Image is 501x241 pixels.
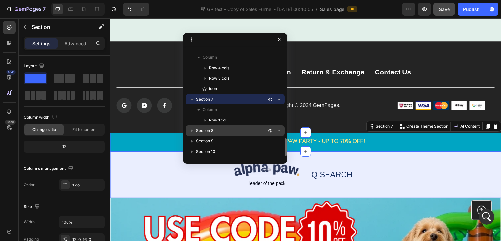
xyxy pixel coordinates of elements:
div: Undo/Redo [123,3,149,16]
div: Section 7 [265,105,284,111]
span: GP test - Copy of Sales Funnel - [DATE] 06:40:05 [206,6,314,13]
img: gempages_581871458452505448-64765d98-75f4-445a-95f4-b5e389b27c5a.png [359,83,375,91]
p: Copyright © 2024 GemPages. [137,84,255,91]
div: Q SEARCH [201,150,267,163]
div: Order [24,182,35,188]
span: Section 10 [196,148,215,155]
span: Section 8 [196,127,214,134]
p: Advanced [64,40,86,47]
button: Publish [458,3,485,16]
button: 7 [3,3,49,16]
div: 450 [6,70,16,75]
div: 12 [25,142,103,151]
button: Save [433,3,455,16]
p: Section [32,23,85,31]
span: Column [203,54,217,61]
iframe: Intercom live chat [479,209,494,225]
span: Save [439,7,450,12]
button: AI Content [342,104,371,112]
img: gempages_581871458452505448-ad1923dc-e721-45f9-a198-2130db5a3629.png [324,83,339,92]
div: Width [24,219,35,225]
span: Section 7 [196,96,213,103]
p: 7 [43,5,46,13]
div: HOT SUMMER PAW PARTY - UP TO 70% OFF! [135,118,257,128]
span: Section 9 [196,138,214,144]
div: Size [24,202,41,211]
img: Alt image [124,143,190,159]
span: Sales page [320,6,344,13]
span: Row 3 cols [209,75,229,82]
p: Create Theme Section [296,105,338,111]
div: Beta [5,120,16,125]
img: gempages_581871458452505448-33944f6e-5836-4ef0-9fd1-3d3b8ff968d9.png [288,83,303,92]
input: Auto [59,216,104,228]
span: Fit to content [72,127,97,133]
a: Delivery Information [115,49,181,58]
a: Contact Us [265,49,301,58]
div: Layout [24,62,46,71]
a: Return & Exchange [191,49,255,58]
span: Row 1 col [209,117,226,123]
div: leader of the pack [124,160,190,170]
div: Publish [463,6,479,13]
img: gempages_581871458452505448-02ab98e4-f672-42a8-830c-410547379372.png [306,83,321,92]
div: Columns management [24,164,75,173]
div: Column width [24,113,58,122]
div: 1 col [72,182,103,188]
img: gempages_581871458452505448-7cde7a8e-2c65-436b-abf9-f06d2a0c3a83.png [342,83,357,91]
span: Column [203,106,217,113]
span: Row 4 cols [209,65,229,71]
span: / [316,6,317,13]
iframe: To enrich screen reader interactions, please activate Accessibility in Grammarly extension settings [110,18,501,241]
span: Change ratio [32,127,56,133]
p: Settings [32,40,51,47]
span: Icon [209,86,217,92]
